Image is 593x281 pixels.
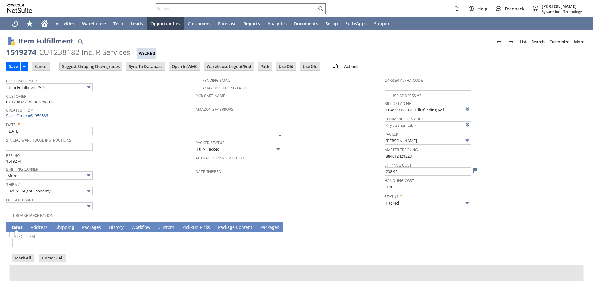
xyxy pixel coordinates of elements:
[6,167,38,172] a: Shipping Carrier
[385,78,423,83] a: Carrier Alpha Code
[56,224,58,230] span: S
[18,36,74,46] h1: Item Fulfillment
[547,37,572,47] a: Customize
[385,163,412,168] a: Shipping Cost
[9,224,24,231] a: Items
[85,84,92,91] img: More Options
[6,83,93,91] input: Item Fulfillment (V2)
[243,21,260,27] span: Reports
[6,113,49,118] a: Sales Order #S1350566
[6,158,21,164] span: 1519274
[156,5,317,12] input: Search
[31,224,33,230] span: A
[12,234,35,239] a: Select Item
[196,140,225,145] a: Packed Status
[342,64,361,69] a: Actions
[85,203,92,210] img: More Options
[130,224,152,231] a: Workflow
[157,224,176,231] a: Custom
[529,37,547,47] a: Search
[391,93,421,98] a: Use Address V2
[196,145,282,153] input: Fully Packed
[258,62,272,70] input: Pack
[113,21,123,27] span: Tech
[290,17,322,30] a: Documents
[196,107,233,112] a: Amazon SFP Errors
[385,178,414,183] a: Handling Cost
[542,3,582,9] span: [PERSON_NAME]
[39,254,66,262] input: Unmark All
[218,21,236,27] span: Forecast
[204,62,254,70] input: Warehouse Logout/End
[385,137,471,145] input: Ronald Choe
[385,199,471,207] input: Packed
[563,9,582,14] span: Technology
[472,167,479,174] a: Calculate
[317,5,324,12] svg: Search
[7,17,22,30] a: Recent Records
[259,224,281,231] a: Packages
[11,20,19,27] svg: Recent Records
[6,182,21,187] a: Ship Via
[6,122,16,127] a: Date
[6,197,36,203] a: Freight Carrier
[477,6,487,12] span: Help
[41,20,48,27] svg: Home
[126,62,165,70] input: Sync To Database
[131,21,143,27] span: Leads
[495,38,503,45] img: Previous
[37,17,52,30] a: Home
[294,21,318,27] span: Documents
[22,17,37,30] div: Shortcuts
[81,224,103,231] a: Packages
[184,17,214,30] a: Customers
[572,37,587,47] a: More
[85,187,92,194] img: More Options
[132,224,136,230] span: W
[196,169,221,174] a: Date Shipped
[385,121,471,129] input: <Type then tab>
[188,224,190,230] span: k
[507,38,515,45] img: Next
[202,78,230,83] a: Pending Email
[29,224,49,231] a: Address
[332,63,339,70] img: add-record.svg
[505,6,524,12] span: Feedback
[6,62,20,70] input: Save
[275,145,282,152] img: More Options
[322,17,342,30] a: Setup
[464,137,471,144] img: More Options
[6,47,36,57] div: 1519274
[217,224,254,231] a: Package Content
[77,38,84,45] img: Quick Find
[370,17,395,30] a: Support
[52,17,78,30] a: Activities
[82,21,106,27] span: Warehouse
[150,21,180,27] span: Opportunities
[56,21,75,27] span: Activities
[275,224,277,230] span: e
[345,21,367,27] span: SuiteApps
[300,62,320,70] input: Use Old
[6,171,93,180] input: More
[169,62,200,70] input: Open In WMC
[10,224,12,230] span: I
[326,21,338,27] span: Setup
[196,93,225,98] a: Pick Cart Name
[32,62,50,70] input: Cancel
[85,172,92,179] img: More Options
[230,224,232,230] span: g
[147,17,184,30] a: Opportunities
[127,17,147,30] a: Leads
[26,20,33,27] svg: Shortcuts
[13,213,53,218] a: Drop Ship Expiration
[374,21,391,27] span: Support
[267,21,287,27] span: Analytics
[110,17,127,30] a: Tech
[82,224,85,230] span: P
[385,106,471,114] input: <Type then tab>
[464,199,471,206] img: More Options
[6,138,71,143] a: Special Warehouse Instructions
[576,223,583,230] a: Unrolled view on
[188,21,211,27] span: Customers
